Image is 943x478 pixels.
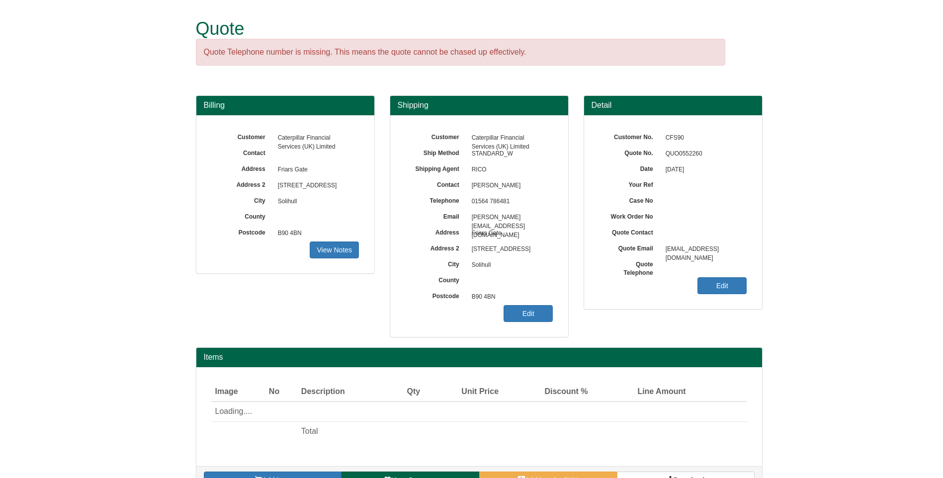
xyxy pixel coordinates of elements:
[503,382,592,402] th: Discount %
[211,162,273,173] label: Address
[467,210,553,226] span: [PERSON_NAME][EMAIL_ADDRESS][DOMAIN_NAME]
[405,289,467,301] label: Postcode
[661,241,747,257] span: [EMAIL_ADDRESS][DOMAIN_NAME]
[196,19,725,39] h1: Quote
[273,162,359,178] span: Friars Gate
[467,289,553,305] span: B90 4BN
[297,382,387,402] th: Description
[599,210,661,221] label: Work Order No
[599,257,661,277] label: Quote Telephone
[273,178,359,194] span: [STREET_ADDRESS]
[405,257,467,269] label: City
[599,194,661,205] label: Case No
[424,382,503,402] th: Unit Price
[405,130,467,142] label: Customer
[467,226,553,241] span: Friars Gate
[405,162,467,173] label: Shipping Agent
[599,130,661,142] label: Customer No.
[599,226,661,237] label: Quote Contact
[211,130,273,142] label: Customer
[387,382,424,402] th: Qty
[398,101,561,110] h3: Shipping
[211,194,273,205] label: City
[599,241,661,253] label: Quote Email
[697,277,747,294] a: Edit
[661,130,747,146] span: CFS90
[204,101,367,110] h3: Billing
[405,194,467,205] label: Telephone
[273,194,359,210] span: Solihull
[405,273,467,285] label: County
[467,162,553,178] span: RICO
[211,382,265,402] th: Image
[467,194,553,210] span: 01564 786481
[504,305,553,322] a: Edit
[592,101,755,110] h3: Detail
[297,422,387,441] td: Total
[211,401,690,421] td: Loading....
[405,146,467,158] label: Ship Method
[661,162,747,178] span: [DATE]
[204,353,755,362] h2: Items
[467,146,553,162] span: STANDARD_W
[405,241,467,253] label: Address 2
[592,382,690,402] th: Line Amount
[273,130,359,146] span: Caterpillar Financial Services (UK) Limited
[467,241,553,257] span: [STREET_ADDRESS]
[196,39,725,66] div: Quote Telephone number is missing. This means the quote cannot be chased up effectively.
[211,178,273,189] label: Address 2
[467,178,553,194] span: [PERSON_NAME]
[310,241,359,258] a: View Notes
[405,178,467,189] label: Contact
[599,178,661,189] label: Your Ref
[405,226,467,237] label: Address
[273,226,359,241] span: B90 4BN
[661,146,747,162] span: QUO0552260
[265,382,297,402] th: No
[599,162,661,173] label: Date
[211,146,273,158] label: Contact
[599,146,661,158] label: Quote No.
[211,210,273,221] label: County
[467,130,553,146] span: Caterpillar Financial Services (UK) Limited
[405,210,467,221] label: Email
[211,226,273,237] label: Postcode
[467,257,553,273] span: Solihull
